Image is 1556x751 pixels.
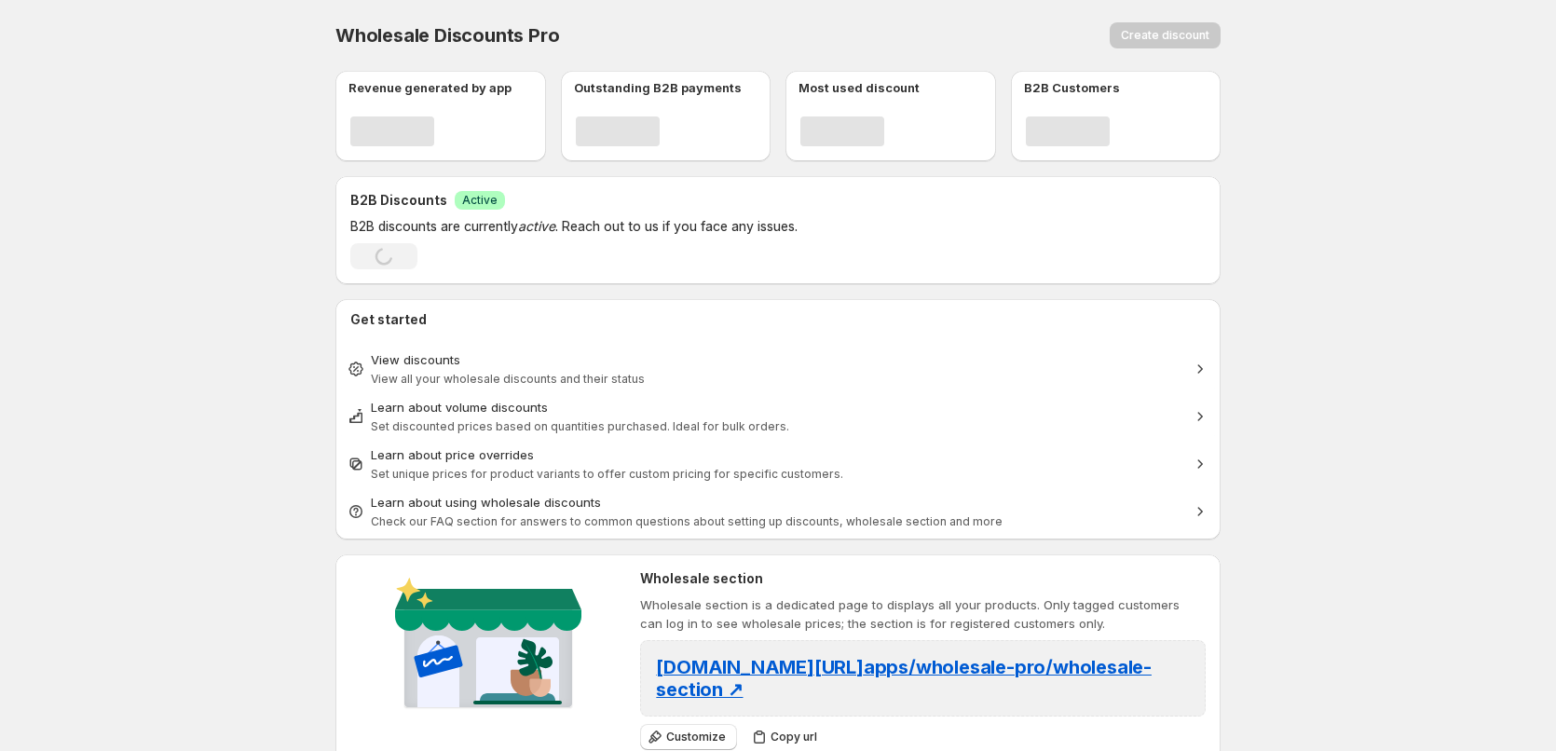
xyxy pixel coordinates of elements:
p: Wholesale section is a dedicated page to displays all your products. Only tagged customers can lo... [640,595,1206,633]
img: Wholesale section [388,569,589,724]
button: Customize [640,724,737,750]
em: active [518,218,555,234]
p: Revenue generated by app [348,78,512,97]
span: [DOMAIN_NAME][URL] apps/wholesale-pro/wholesale-section ↗ [656,656,1152,701]
span: Set discounted prices based on quantities purchased. Ideal for bulk orders. [371,419,789,433]
a: [DOMAIN_NAME][URL]apps/wholesale-pro/wholesale-section ↗ [656,662,1152,699]
span: Copy url [771,730,817,744]
p: Outstanding B2B payments [574,78,742,97]
span: Active [462,193,498,208]
p: B2B Customers [1024,78,1120,97]
span: Customize [666,730,726,744]
div: View discounts [371,350,1185,369]
p: B2B discounts are currently . Reach out to us if you face any issues. [350,217,1094,236]
h2: B2B Discounts [350,191,447,210]
span: Check our FAQ section for answers to common questions about setting up discounts, wholesale secti... [371,514,1003,528]
h2: Wholesale section [640,569,1206,588]
div: Learn about volume discounts [371,398,1185,416]
span: Set unique prices for product variants to offer custom pricing for specific customers. [371,467,843,481]
div: Learn about price overrides [371,445,1185,464]
div: Learn about using wholesale discounts [371,493,1185,512]
span: View all your wholesale discounts and their status [371,372,645,386]
p: Most used discount [798,78,920,97]
h2: Get started [350,310,1206,329]
button: Copy url [744,724,828,750]
span: Wholesale Discounts Pro [335,24,559,47]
